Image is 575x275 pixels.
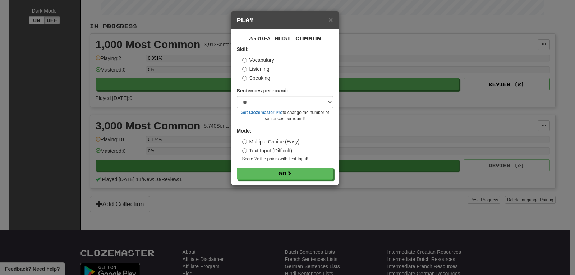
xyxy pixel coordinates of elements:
a: Get Clozemaster Pro [241,110,283,115]
label: Listening [242,65,270,73]
input: Speaking [242,76,247,81]
small: to change the number of sentences per round! [237,110,333,122]
input: Listening [242,67,247,72]
button: Close [328,16,333,23]
strong: Mode: [237,128,252,134]
strong: Skill: [237,46,249,52]
button: Go [237,168,333,180]
label: Sentences per round: [237,87,289,94]
label: Speaking [242,74,270,82]
label: Text Input (Difficult) [242,147,293,154]
label: Multiple Choice (Easy) [242,138,300,145]
input: Text Input (Difficult) [242,148,247,153]
input: Vocabulary [242,58,247,63]
h5: Play [237,17,333,24]
input: Multiple Choice (Easy) [242,139,247,144]
label: Vocabulary [242,56,274,64]
span: × [328,15,333,24]
small: Score 2x the points with Text Input ! [242,156,333,162]
span: 3,000 Most Common [249,35,321,41]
